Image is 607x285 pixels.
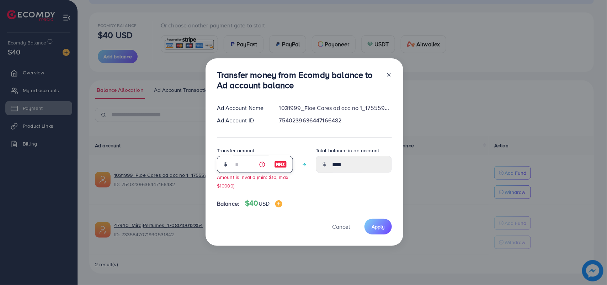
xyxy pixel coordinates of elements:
[316,147,379,154] label: Total balance in ad account
[274,160,287,169] img: image
[364,219,392,234] button: Apply
[259,200,270,207] span: USD
[332,223,350,231] span: Cancel
[217,147,254,154] label: Transfer amount
[217,70,380,90] h3: Transfer money from Ecomdy balance to Ad account balance
[323,219,359,234] button: Cancel
[273,116,398,125] div: 7540239636447166482
[273,104,398,112] div: 1031999_Floe Cares ad acc no 1_1755598915786
[275,200,282,207] img: image
[217,200,239,208] span: Balance:
[217,174,289,189] small: Amount is invalid (min: $10, max: $10000)
[372,223,385,230] span: Apply
[245,199,282,208] h4: $40
[211,116,273,125] div: Ad Account ID
[211,104,273,112] div: Ad Account Name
